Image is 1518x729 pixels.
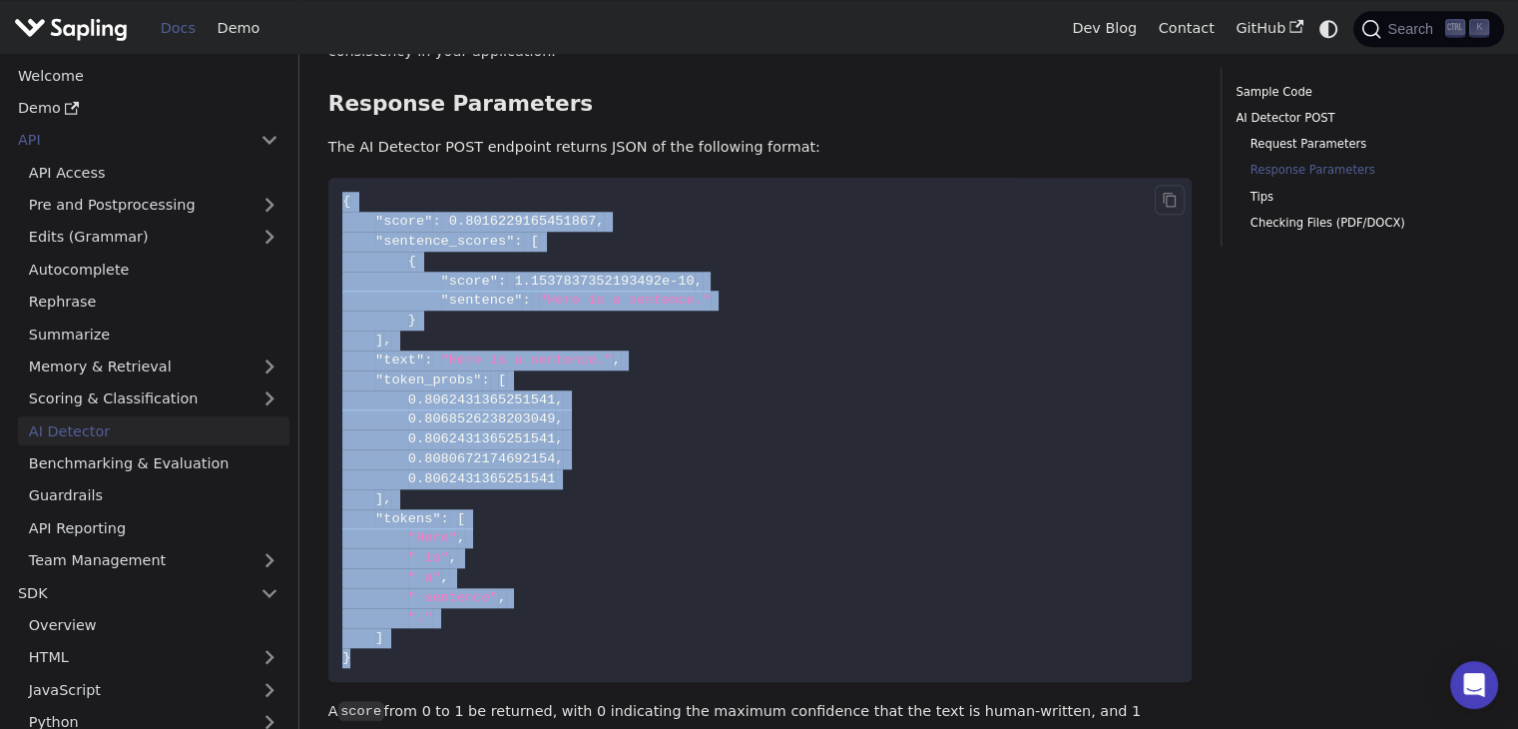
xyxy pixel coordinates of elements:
[408,411,556,426] span: 0.8068526238203049
[375,333,383,348] span: ]
[408,431,556,446] span: 0.8062431365251541
[1251,214,1475,233] a: Checking Files (PDF/DOCX)
[18,191,289,220] a: Pre and Postprocessing
[18,158,289,187] a: API Access
[1236,83,1482,102] a: Sample Code
[1236,109,1482,128] a: AI Detector POST
[695,274,703,289] span: ,
[375,372,482,387] span: "token_probs"
[531,234,539,249] span: [
[18,416,289,445] a: AI Detector
[18,223,289,252] a: Edits (Grammar)
[150,13,207,44] a: Docs
[1061,13,1147,44] a: Dev Blog
[383,333,391,348] span: ,
[432,214,440,229] span: :
[441,353,613,367] span: "Here is a sentence."
[18,255,289,284] a: Autocomplete
[1469,19,1489,37] kbd: K
[383,491,391,506] span: ,
[375,511,441,526] span: "tokens"
[18,675,289,704] a: JavaScript
[18,320,289,349] a: Summarize
[18,643,289,672] a: HTML
[1251,161,1475,180] a: Response Parameters
[1450,661,1498,709] div: Open Intercom Messenger
[408,590,498,605] span: " sentence"
[1251,188,1475,207] a: Tips
[328,91,1192,118] h3: Response Parameters
[375,214,432,229] span: "score"
[596,214,604,229] span: ,
[449,214,597,229] span: 0.8016229165451867
[408,254,416,269] span: {
[441,511,449,526] span: :
[498,372,506,387] span: [
[441,570,449,585] span: ,
[18,513,289,542] a: API Reporting
[408,570,441,585] span: " a"
[14,14,135,43] a: Sapling.ai
[18,288,289,317] a: Rephrase
[14,14,128,43] img: Sapling.ai
[250,126,289,155] button: Collapse sidebar category 'API'
[338,701,384,721] code: score
[498,590,506,605] span: ,
[449,550,457,565] span: ,
[7,94,289,123] a: Demo
[482,372,490,387] span: :
[498,274,506,289] span: :
[408,550,449,565] span: " is"
[7,61,289,90] a: Welcome
[18,384,289,413] a: Scoring & Classification
[375,353,424,367] span: "text"
[408,610,433,625] span: "."
[342,650,350,665] span: }
[441,274,498,289] span: "score"
[408,471,556,486] span: 0.8062431365251541
[441,293,523,308] span: "sentence"
[250,578,289,607] button: Collapse sidebar category 'SDK'
[18,353,289,381] a: Memory & Retrieval
[424,353,432,367] span: :
[514,274,694,289] span: 1.1537837352193492e-10
[457,530,465,545] span: ,
[207,13,270,44] a: Demo
[375,630,383,645] span: ]
[375,234,514,249] span: "sentence_scores"
[408,392,556,407] span: 0.8062431365251541
[328,136,1192,160] p: The AI Detector POST endpoint returns JSON of the following format:
[7,126,250,155] a: API
[555,431,563,446] span: ,
[613,353,621,367] span: ,
[1155,185,1185,215] button: Copy code to clipboard
[408,313,416,328] span: }
[555,411,563,426] span: ,
[1381,21,1445,37] span: Search
[1225,13,1313,44] a: GitHub
[1251,135,1475,154] a: Request Parameters
[375,491,383,506] span: ]
[1353,11,1503,47] button: Search (Ctrl+K)
[522,293,530,308] span: :
[7,578,250,607] a: SDK
[342,194,350,209] span: {
[408,530,457,545] span: "Here"
[408,451,556,466] span: 0.8080672174692154
[457,511,465,526] span: [
[555,451,563,466] span: ,
[18,611,289,640] a: Overview
[18,481,289,510] a: Guardrails
[1314,14,1343,43] button: Switch between dark and light mode (currently system mode)
[539,293,711,308] span: "Here is a sentence."
[18,546,289,575] a: Team Management
[1148,13,1226,44] a: Contact
[18,449,289,478] a: Benchmarking & Evaluation
[555,392,563,407] span: ,
[514,234,522,249] span: :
